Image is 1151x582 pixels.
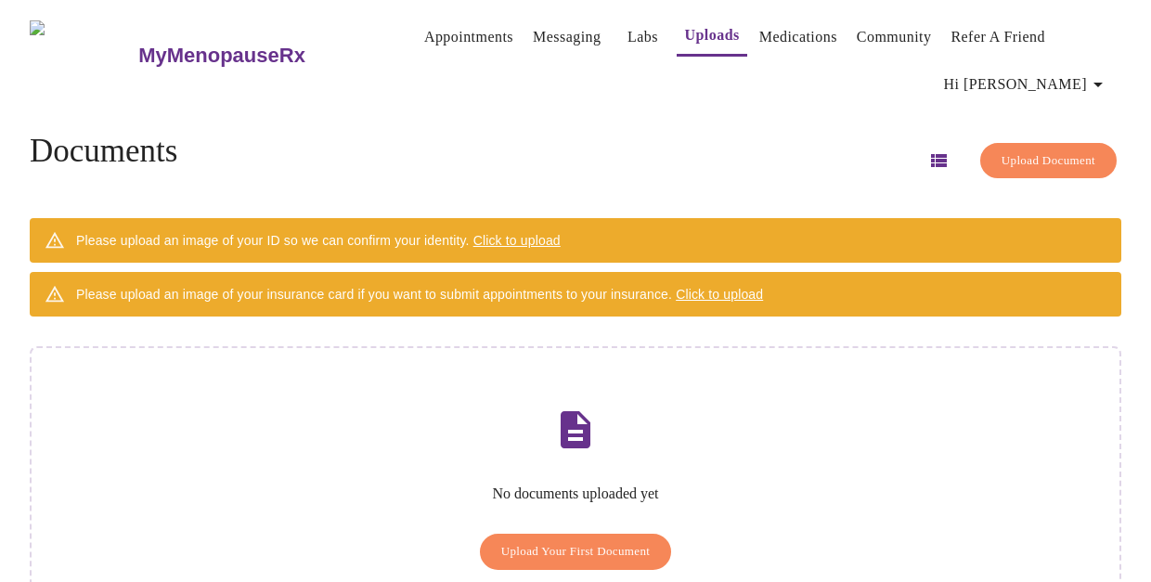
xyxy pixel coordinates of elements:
[525,19,608,56] button: Messaging
[30,20,136,90] img: MyMenopauseRx Logo
[480,534,672,570] button: Upload Your First Document
[138,44,305,68] h3: MyMenopauseRx
[533,24,601,50] a: Messaging
[501,541,651,563] span: Upload Your First Document
[76,278,763,311] div: Please upload an image of your insurance card if you want to submit appointments to your insurance.
[677,17,746,57] button: Uploads
[937,66,1117,103] button: Hi [PERSON_NAME]
[943,19,1053,56] button: Refer a Friend
[627,24,658,50] a: Labs
[849,19,939,56] button: Community
[54,485,1097,502] p: No documents uploaded yet
[1002,150,1095,172] span: Upload Document
[759,24,837,50] a: Medications
[424,24,513,50] a: Appointments
[916,138,961,183] button: Switch to list view
[30,133,177,170] h4: Documents
[951,24,1045,50] a: Refer a Friend
[76,224,561,257] div: Please upload an image of your ID so we can confirm your identity.
[136,23,380,88] a: MyMenopauseRx
[417,19,521,56] button: Appointments
[944,71,1109,97] span: Hi [PERSON_NAME]
[676,287,763,302] span: Click to upload
[752,19,845,56] button: Medications
[980,143,1117,179] button: Upload Document
[684,22,739,48] a: Uploads
[857,24,932,50] a: Community
[613,19,672,56] button: Labs
[473,233,561,248] span: Click to upload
